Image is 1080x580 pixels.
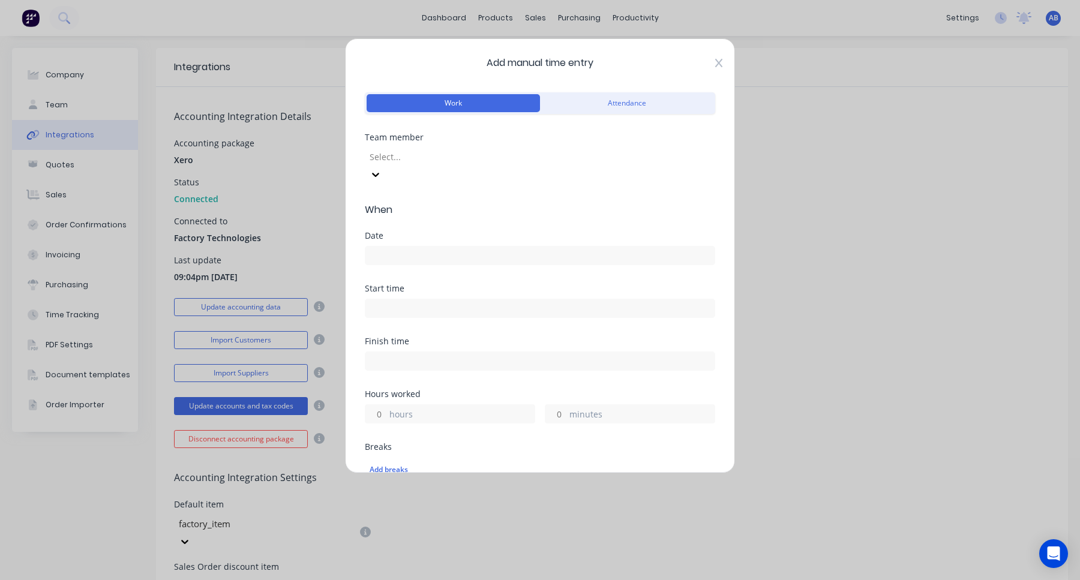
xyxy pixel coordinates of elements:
div: Finish time [365,337,715,345]
button: Work [367,94,540,112]
div: Team member [365,133,715,142]
div: Add breaks [370,462,710,477]
button: Attendance [540,94,713,112]
input: 0 [545,405,566,423]
div: Date [365,232,715,240]
input: 0 [365,405,386,423]
div: Breaks [365,443,715,451]
label: hours [389,408,535,423]
label: minutes [569,408,715,423]
span: Add manual time entry [365,56,715,70]
span: When [365,203,715,217]
div: Hours worked [365,390,715,398]
div: Open Intercom Messenger [1039,539,1068,568]
div: Start time [365,284,715,293]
